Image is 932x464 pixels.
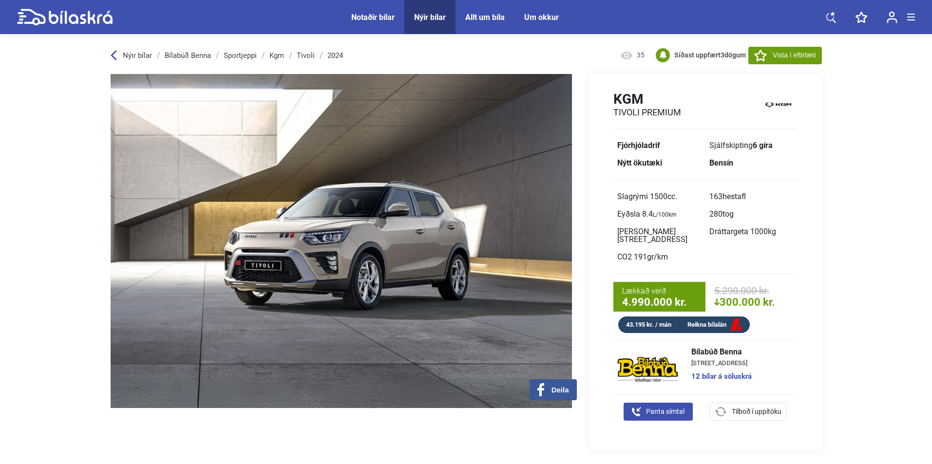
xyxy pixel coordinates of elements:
span: [STREET_ADDRESS] [691,360,752,366]
span: Deila [552,386,569,394]
a: 12 bílar á söluskrá [691,373,752,380]
span: Sjálfskipting [709,141,773,150]
span: Panta símtal [646,407,685,417]
b: Bensín [709,158,733,167]
h2: Tivoli Premium [613,107,681,118]
span: [PERSON_NAME][STREET_ADDRESS] [617,227,687,244]
img: user-login.svg [887,11,897,23]
span: CO2 191 [617,252,668,261]
a: Allt um bíla [465,13,505,22]
span: Eyðsla 8.4 [617,209,677,219]
span: gr/km [647,252,668,261]
span: hestafl [723,192,746,201]
span: Tilboð í uppítöku [732,407,781,417]
sub: L/100km [653,211,677,218]
a: Bílabúð Benna [165,52,211,59]
button: Deila [530,379,577,400]
span: Lækkað verð [622,286,697,297]
span: Nýir bílar [123,51,152,60]
a: Reikna bílalán [680,319,750,331]
div: 43.195 kr. / mán [618,319,680,330]
span: cc. [667,192,677,201]
a: 2024 [327,52,343,59]
span: 3 [721,51,724,59]
span: 5.290.000 kr. [714,286,789,296]
a: Tivoli [297,52,315,59]
b: 6 gíra [753,141,773,150]
span: tog [723,209,734,219]
b: Fjórhjóladrif [617,141,660,150]
h1: Kgm [613,91,681,107]
button: Vista í eftirlæti [748,47,821,64]
span: Dráttargeta 1000 [709,227,776,236]
span: 280 [709,209,734,219]
a: Notaðir bílar [351,13,395,22]
a: Um okkur [524,13,559,22]
b: Nýtt ökutæki [617,158,662,167]
span: 163 [709,192,746,201]
span: 4.990.000 kr. [622,297,697,308]
b: Síðast uppfært dögum [674,51,746,59]
span: 35 [637,51,649,60]
span: Slagrými 1500 [617,192,677,201]
span: Bílabúð Benna [691,348,752,356]
span: Vista í eftirlæti [773,50,816,60]
a: Sportjeppi [224,52,257,59]
a: Kgm [269,52,284,59]
span: kg [768,227,776,236]
a: Nýir bílar [414,13,446,22]
span: 300.000 kr. [714,296,789,308]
